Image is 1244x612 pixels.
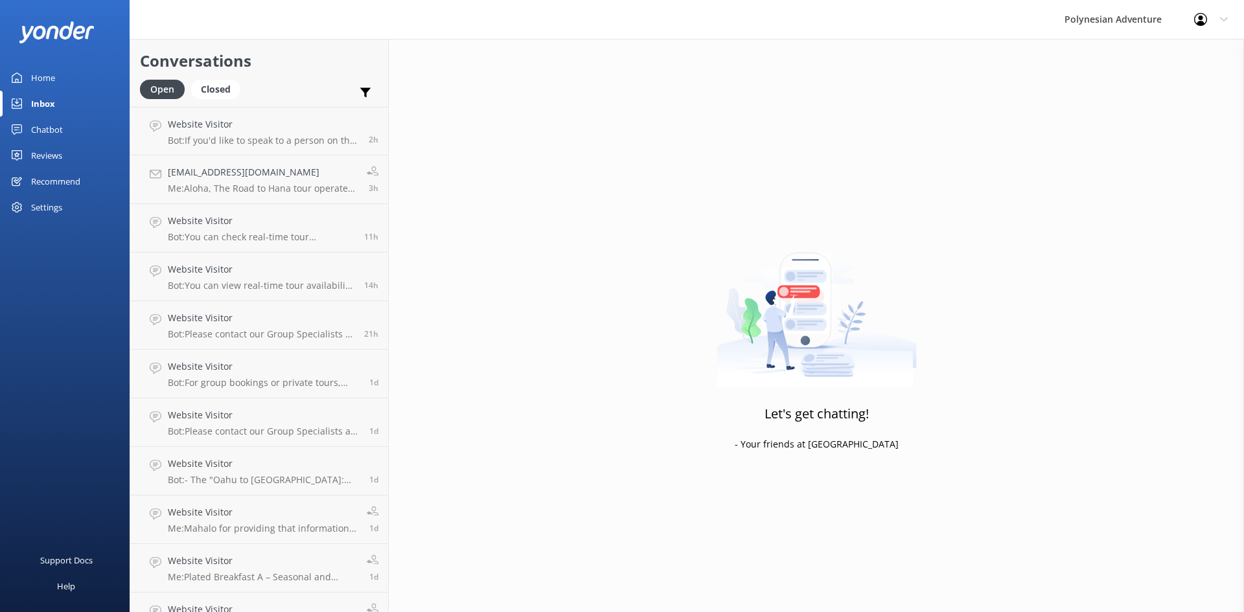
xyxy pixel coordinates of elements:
a: Website VisitorBot:Please contact our Group Specialists at [PHONE_NUMBER] or request a custom quo... [130,301,388,350]
a: Website VisitorMe:Plated Breakfast A – Seasonal and Tropical Fresh Fruit chef’s selection ( Glute... [130,544,388,593]
a: Website VisitorBot:- The "Oahu to [GEOGRAPHIC_DATA]: Best Of Maui – Sips, Sites & Bites Tour" off... [130,447,388,495]
div: Settings [31,194,62,220]
h2: Conversations [140,49,378,73]
h4: Website Visitor [168,408,360,422]
h4: Website Visitor [168,505,357,519]
img: yonder-white-logo.png [19,21,94,43]
a: Website VisitorBot:You can check real-time tour availability and book your Polynesian Adventure o... [130,204,388,253]
a: Website VisitorBot:For group bookings or private tours, please contact our Group Specialists at [... [130,350,388,398]
h4: Website Visitor [168,117,359,131]
div: Home [31,65,55,91]
div: Support Docs [40,547,93,573]
div: Recommend [31,168,80,194]
p: Me: Plated Breakfast A – Seasonal and Tropical Fresh Fruit chef’s selection ( Gluten free / Vegan... [168,571,357,583]
h3: Let's get chatting! [765,403,869,424]
p: Bot: For group bookings or private tours, please contact our Group Specialists at [PHONE_NUMBER] ... [168,377,360,389]
span: 04:48am 16-Aug-2025 (UTC -10:00) Pacific/Honolulu [369,474,378,485]
a: Website VisitorBot:If you'd like to speak to a person on the Polynesian Adventure Team, please ca... [130,107,388,155]
p: Bot: You can check real-time tour availability and book your Polynesian Adventure online at [URL]... [168,231,354,243]
div: Help [57,573,75,599]
h4: Website Visitor [168,554,357,568]
a: [EMAIL_ADDRESS][DOMAIN_NAME]Me:Aloha, The Road to Hana tour operates on Tuesdays, Thursdays, and ... [130,155,388,204]
p: Bot: You can view real-time tour availability and book your Polynesian Adventure online at [URL][... [168,280,354,291]
span: 07:48am 17-Aug-2025 (UTC -10:00) Pacific/Honolulu [369,183,378,194]
h4: Website Visitor [168,457,360,471]
div: Reviews [31,142,62,168]
h4: [EMAIL_ADDRESS][DOMAIN_NAME] [168,165,357,179]
h4: Website Visitor [168,359,360,374]
div: Closed [191,80,240,99]
span: 02:44pm 15-Aug-2025 (UTC -10:00) Pacific/Honolulu [369,571,378,582]
a: Website VisitorBot:Please contact our Group Specialists at [PHONE_NUMBER] or request a custom quo... [130,398,388,447]
p: Me: Mahalo for providing that information. We see that you have a tour with us [DATE][DATE] to [G... [168,523,357,534]
h4: Website Visitor [168,262,354,277]
div: Chatbot [31,117,63,142]
img: artwork of a man stealing a conversation from at giant smartphone [717,225,917,387]
div: Inbox [31,91,55,117]
a: Website VisitorMe:Mahalo for providing that information. We see that you have a tour with us [DAT... [130,495,388,544]
p: Bot: If you'd like to speak to a person on the Polynesian Adventure Team, please call [PHONE_NUMB... [168,135,359,146]
span: 08:30pm 16-Aug-2025 (UTC -10:00) Pacific/Honolulu [364,280,378,291]
a: Open [140,82,191,96]
span: 04:30pm 15-Aug-2025 (UTC -10:00) Pacific/Honolulu [369,523,378,534]
p: Me: Aloha, The Road to Hana tour operates on Tuesdays, Thursdays, and Saturdays. Please use the p... [168,183,357,194]
div: Open [140,80,185,99]
p: Bot: Please contact our Group Specialists at [PHONE_NUMBER] or request a custom quote at [DOMAIN_... [168,425,360,437]
h4: Website Visitor [168,311,354,325]
span: 08:11am 17-Aug-2025 (UTC -10:00) Pacific/Honolulu [369,134,378,145]
a: Closed [191,82,247,96]
p: Bot: Please contact our Group Specialists at [PHONE_NUMBER] or request a custom quote at [DOMAIN_... [168,328,354,340]
span: 01:06pm 16-Aug-2025 (UTC -10:00) Pacific/Honolulu [364,328,378,339]
a: Website VisitorBot:You can view real-time tour availability and book your Polynesian Adventure on... [130,253,388,301]
p: Bot: - The "Oahu to [GEOGRAPHIC_DATA]: Best Of Maui – Sips, Sites & Bites Tour" offers a full-day... [168,474,360,486]
p: - Your friends at [GEOGRAPHIC_DATA] [735,437,899,451]
h4: Website Visitor [168,214,354,228]
span: 09:49am 16-Aug-2025 (UTC -10:00) Pacific/Honolulu [369,377,378,388]
span: 11:12pm 16-Aug-2025 (UTC -10:00) Pacific/Honolulu [364,231,378,242]
span: 08:52am 16-Aug-2025 (UTC -10:00) Pacific/Honolulu [369,425,378,436]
